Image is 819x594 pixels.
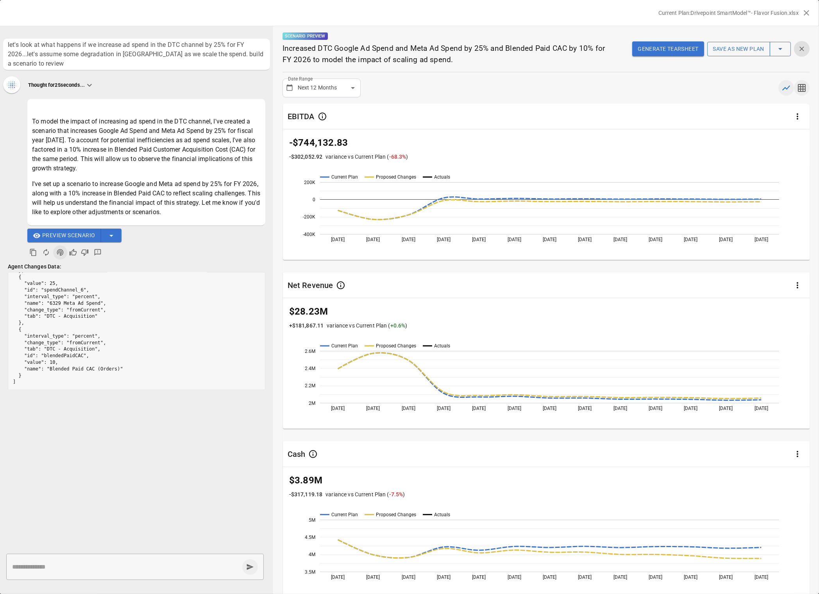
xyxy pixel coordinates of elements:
img: Thinking [6,79,17,90]
p: Next 12 Months [298,84,337,92]
text: [DATE] [613,237,627,242]
button: Save as new plan [707,42,770,57]
span: let's look at what happens if we increase ad spend in the DTC channel by 25% for FY 2026...let's ... [8,40,265,68]
text: Actuals [434,512,450,517]
text: [DATE] [401,574,415,580]
text: [DATE] [437,574,451,580]
p: variance vs Current Plan ( ) [327,322,407,330]
text: [DATE] [507,574,521,580]
text: Current Plan [331,512,358,517]
p: + $181,867.11 [289,322,324,330]
p: variance vs Current Plan ( ) [325,490,405,499]
p: -$744,132.83 [289,136,804,150]
text: Proposed Changes [376,343,416,349]
span: Preview Scenario [42,231,95,240]
p: Current Plan: Drivepoint SmartModel™- Flavor Fusion.xlsx [658,9,799,17]
svg: A chart. [283,170,810,262]
text: [DATE] [719,574,733,580]
div: Net Revenue [288,280,333,290]
text: [DATE] [613,406,627,411]
span: -7.5 % [389,491,403,497]
p: $28.23M [289,304,804,318]
button: Agent Changes Data [53,245,67,259]
text: [DATE] [331,574,345,580]
text: [DATE] [649,237,662,242]
text: [DATE] [366,237,380,242]
text: [DATE] [719,237,733,242]
p: I've set up a scenario to increase Google and Meta ad spend by 25% for FY 2026, along with a 10% ... [32,179,261,217]
text: [DATE] [719,406,733,411]
button: Copy to clipboard [27,247,39,258]
text: 4M [309,552,315,557]
p: Agent Changes Data: [8,263,265,270]
text: [DATE] [755,406,768,411]
button: Generate Tearsheet [632,41,704,56]
text: [DATE] [507,237,521,242]
pre: [ { "id": "spendChannel_4", "name": "6315 Google Ad Spend", "change_type": "fromCurrent", "value"... [8,210,265,390]
p: Scenario Preview [283,32,328,40]
text: 200K [304,180,315,185]
text: 5M [309,517,315,523]
text: [DATE] [437,237,451,242]
text: [DATE] [472,237,486,242]
button: Regenerate Response [39,245,53,259]
text: [DATE] [472,574,486,580]
text: [DATE] [401,406,415,411]
svg: A chart. [283,339,810,431]
text: [DATE] [401,237,415,242]
text: [DATE] [331,237,345,242]
p: To model the impact of increasing ad spend in the DTC channel, I've created a scenario that incre... [32,117,261,173]
text: [DATE] [578,406,592,411]
text: [DATE] [543,574,556,580]
text: 2.6M [305,349,315,354]
text: 2.4M [305,366,315,371]
p: variance vs Current Plan ( ) [325,153,408,161]
p: Thought for 25 seconds... [28,82,85,89]
text: [DATE] [331,406,345,411]
text: Proposed Changes [376,174,416,180]
text: [DATE] [472,406,486,411]
text: -400K [303,232,315,237]
text: 2M [309,401,315,406]
text: [DATE] [755,237,768,242]
text: [DATE] [684,574,697,580]
text: 0 [313,197,315,202]
text: 4.5M [305,535,315,540]
p: -$317,119.18 [289,490,323,499]
p: Increased DTC Google Ad Spend and Meta Ad Spend by 25% and Blended Paid CAC by 10% for FY 2026 to... [283,43,614,66]
text: [DATE] [366,406,380,411]
text: [DATE] [578,574,592,580]
label: Date Range [288,75,313,82]
text: Actuals [434,343,450,349]
text: Actuals [434,174,450,180]
text: Current Plan [331,174,358,180]
text: Proposed Changes [376,512,416,517]
text: [DATE] [543,406,556,411]
text: Current Plan [331,343,358,349]
p: -$302,052.92 [289,153,323,161]
text: [DATE] [684,406,697,411]
button: Detailed Feedback [91,245,105,259]
text: [DATE] [649,406,662,411]
text: [DATE] [613,574,627,580]
text: [DATE] [649,574,662,580]
text: [DATE] [755,574,768,580]
button: Preview Scenario [27,229,102,243]
div: EBITDA [288,111,315,122]
button: Good Response [67,247,79,258]
span: -68.3 % [389,154,406,160]
text: [DATE] [684,237,697,242]
button: Bad Response [79,247,91,258]
div: Cash [288,449,306,459]
text: [DATE] [366,574,380,580]
text: [DATE] [543,237,556,242]
text: [DATE] [507,406,521,411]
span: + 0.6 % [390,322,406,329]
text: -200K [303,214,315,220]
text: 3.5M [305,569,315,575]
text: [DATE] [437,406,451,411]
p: $3.89M [289,473,804,487]
text: 2.2M [305,383,315,388]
